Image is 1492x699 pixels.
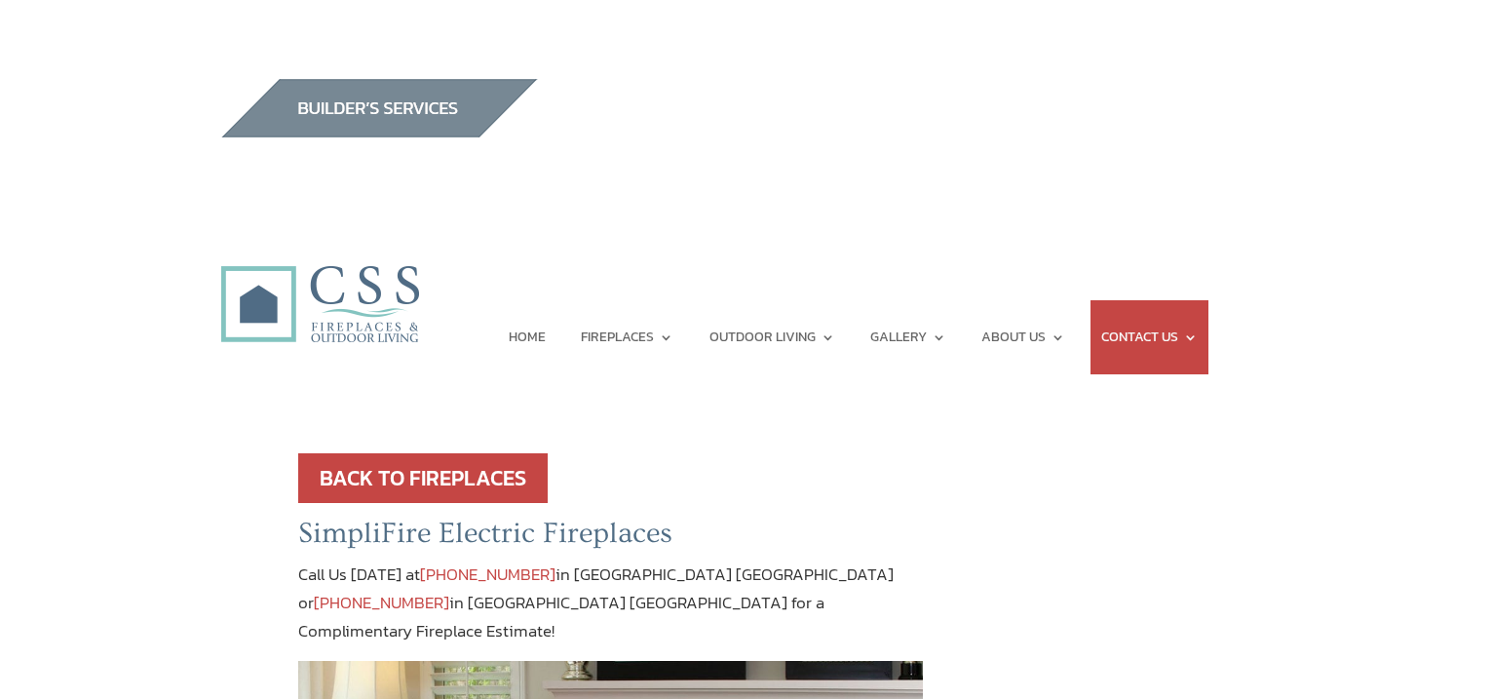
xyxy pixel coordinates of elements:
[220,79,538,137] img: builders_btn
[870,300,946,374] a: GALLERY
[220,119,538,144] a: builder services construction supply
[220,212,419,353] img: CSS Fireplaces & Outdoor Living (Formerly Construction Solutions & Supply)- Jacksonville Ormond B...
[420,562,555,587] a: [PHONE_NUMBER]
[709,300,835,374] a: OUTDOOR LIVING
[581,300,673,374] a: FIREPLACES
[298,561,924,662] p: Call Us [DATE] at in [GEOGRAPHIC_DATA] [GEOGRAPHIC_DATA] or in [GEOGRAPHIC_DATA] [GEOGRAPHIC_DATA...
[1101,300,1198,374] a: CONTACT US
[981,300,1065,374] a: ABOUT US
[298,516,924,561] h2: SimpliFire Electric Fireplaces
[314,590,449,615] a: [PHONE_NUMBER]
[509,300,546,374] a: HOME
[298,453,548,503] a: BACK TO FIREPLACES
